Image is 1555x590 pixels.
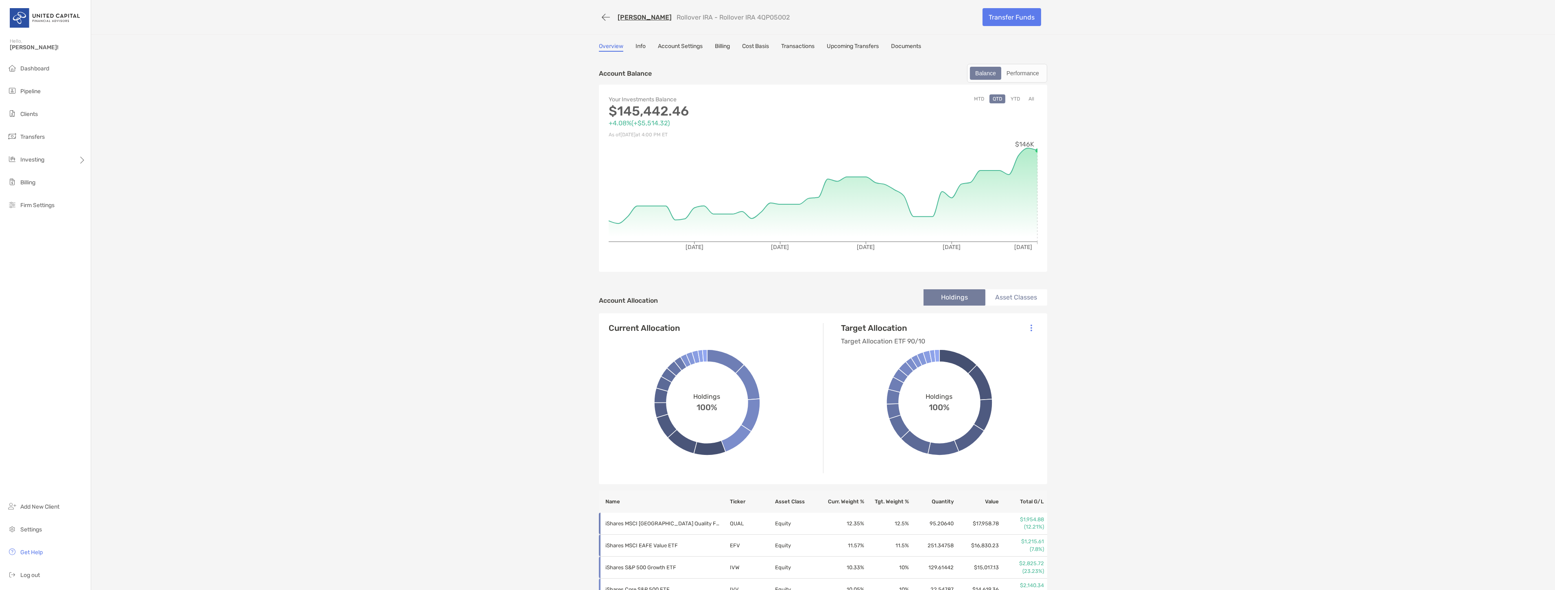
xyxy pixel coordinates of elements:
[1031,324,1032,332] img: Icon List Menu
[694,393,721,400] span: Holdings
[929,400,950,412] span: 100%
[865,513,909,535] td: 12.5 %
[7,570,17,579] img: logout icon
[891,43,921,52] a: Documents
[999,491,1047,513] th: Total G/L
[954,557,999,579] td: $15,017.13
[819,557,864,579] td: 10.33 %
[20,179,35,186] span: Billing
[967,64,1047,83] div: segmented control
[10,3,81,33] img: United Capital Logo
[1007,94,1023,103] button: YTD
[989,94,1005,103] button: QTD
[775,491,819,513] th: Asset Class
[1000,560,1044,567] p: $2,825.72
[686,244,703,251] tspan: [DATE]
[599,43,623,52] a: Overview
[20,65,49,72] span: Dashboard
[865,557,909,579] td: 10 %
[926,393,953,400] span: Holdings
[609,323,680,333] h4: Current Allocation
[730,513,775,535] td: QUAL
[909,557,954,579] td: 129.61442
[20,202,55,209] span: Firm Settings
[618,13,672,21] a: [PERSON_NAME]
[865,491,909,513] th: Tgt. Weight %
[924,289,985,306] li: Holdings
[819,513,864,535] td: 12.35 %
[599,491,730,513] th: Name
[775,513,819,535] td: Equity
[983,8,1041,26] a: Transfer Funds
[775,557,819,579] td: Equity
[609,130,823,140] p: As of [DATE] at 4:00 PM ET
[7,86,17,96] img: pipeline icon
[781,43,815,52] a: Transactions
[20,133,45,140] span: Transfers
[20,156,44,163] span: Investing
[7,200,17,210] img: firm-settings icon
[609,106,823,116] p: $145,442.46
[954,535,999,557] td: $16,830.23
[10,44,86,51] span: [PERSON_NAME]!
[599,68,652,79] p: Account Balance
[7,131,17,141] img: transfers icon
[20,526,42,533] span: Settings
[1000,546,1044,553] p: (7.8%)
[909,491,954,513] th: Quantity
[7,63,17,73] img: dashboard icon
[7,547,17,557] img: get-help icon
[7,154,17,164] img: investing icon
[609,94,823,105] p: Your Investments Balance
[1015,140,1034,148] tspan: $146K
[943,244,961,251] tspan: [DATE]
[1000,523,1044,531] p: (12.21%)
[819,535,864,557] td: 11.57 %
[1025,94,1037,103] button: All
[677,13,790,21] p: Rollover IRA - Rollover IRA 4QP05002
[730,557,775,579] td: IVW
[20,111,38,118] span: Clients
[841,323,925,333] h4: Target Allocation
[605,562,719,573] p: iShares S&P 500 Growth ETF
[730,491,775,513] th: Ticker
[954,491,999,513] th: Value
[971,94,987,103] button: MTD
[841,336,925,346] p: Target Allocation ETF 90/10
[730,535,775,557] td: EFV
[7,524,17,534] img: settings icon
[7,501,17,511] img: add_new_client icon
[1000,538,1044,545] p: $1,215.61
[658,43,703,52] a: Account Settings
[857,244,875,251] tspan: [DATE]
[20,88,41,95] span: Pipeline
[1000,582,1044,589] p: $2,140.34
[7,109,17,118] img: clients icon
[1014,244,1032,251] tspan: [DATE]
[771,244,789,251] tspan: [DATE]
[865,535,909,557] td: 11.5 %
[1000,568,1044,575] p: (23.23%)
[715,43,730,52] a: Billing
[697,400,717,412] span: 100%
[1002,68,1044,79] div: Performance
[1000,516,1044,523] p: $1,954.88
[827,43,879,52] a: Upcoming Transfers
[819,491,864,513] th: Curr. Weight %
[20,503,59,510] span: Add New Client
[609,118,823,128] p: +4.08% ( +$5,514.32 )
[20,549,43,556] span: Get Help
[742,43,769,52] a: Cost Basis
[985,289,1047,306] li: Asset Classes
[775,535,819,557] td: Equity
[599,297,658,304] h4: Account Allocation
[20,572,40,579] span: Log out
[7,177,17,187] img: billing icon
[909,535,954,557] td: 251.34758
[605,540,719,551] p: iShares MSCI EAFE Value ETF
[909,513,954,535] td: 95.20640
[971,68,1000,79] div: Balance
[954,513,999,535] td: $17,958.78
[605,518,719,529] p: iShares MSCI USA Quality Factor ETF
[636,43,646,52] a: Info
